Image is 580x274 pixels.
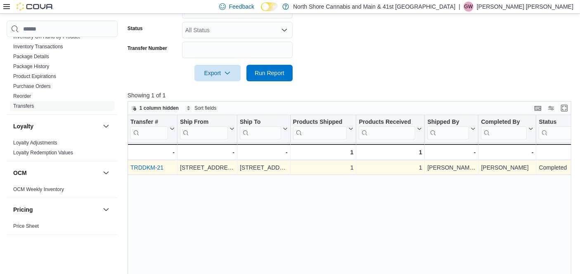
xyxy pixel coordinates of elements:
[130,118,175,139] button: Transfer #
[13,44,63,50] a: Inventory Transactions
[180,118,228,139] div: Ship From
[359,163,422,172] div: 1
[183,103,220,113] button: Sort fields
[13,63,49,70] span: Package History
[101,241,111,251] button: Products
[13,64,49,69] a: Package History
[130,118,168,126] div: Transfer #
[255,69,284,77] span: Run Report
[180,163,234,172] div: [STREET_ADDRESS][PERSON_NAME]
[293,163,353,172] div: 1
[481,118,527,126] div: Completed By
[13,73,56,79] a: Product Expirations
[427,118,469,139] div: Shipped By
[13,205,99,214] button: Pricing
[128,25,143,32] label: Status
[13,53,49,60] span: Package Details
[13,150,73,156] a: Loyalty Redemption Values
[13,122,33,130] h3: Loyalty
[481,163,533,172] div: [PERSON_NAME]
[533,103,543,113] button: Keyboard shortcuts
[240,118,281,139] div: Ship To
[13,205,33,214] h3: Pricing
[13,83,51,89] a: Purchase Orders
[7,138,118,161] div: Loyalty
[359,118,415,126] div: Products Received
[13,169,27,177] h3: OCM
[13,169,99,177] button: OCM
[427,118,469,126] div: Shipped By
[559,103,569,113] button: Enter fullscreen
[180,118,234,139] button: Ship From
[13,103,34,109] a: Transfers
[293,118,347,126] div: Products Shipped
[13,140,57,146] a: Loyalty Adjustments
[7,221,118,234] div: Pricing
[427,118,476,139] button: Shipped By
[128,91,576,99] p: Showing 1 of 1
[130,147,175,157] div: -
[13,93,31,99] a: Reorder
[539,147,580,157] div: -
[261,2,278,11] input: Dark Mode
[13,149,73,156] span: Loyalty Redemption Values
[459,2,460,12] p: |
[13,242,38,250] h3: Products
[13,83,51,90] span: Purchase Orders
[240,147,288,157] div: -
[101,121,111,131] button: Loyalty
[293,118,347,139] div: Products Shipped
[359,147,422,157] div: 1
[180,147,234,157] div: -
[13,223,39,229] a: Price Sheet
[481,118,533,139] button: Completed By
[130,164,163,171] a: TRDDKM-21
[194,65,241,81] button: Export
[293,2,455,12] p: North Shore Cannabis and Main & 41st [GEOGRAPHIC_DATA]
[539,118,573,126] div: Status
[13,43,63,50] span: Inventory Transactions
[128,103,182,113] button: 1 column hidden
[7,184,118,198] div: OCM
[481,147,533,157] div: -
[240,118,281,126] div: Ship To
[240,118,288,139] button: Ship To
[539,118,580,139] button: Status
[427,163,476,172] div: [PERSON_NAME] [PERSON_NAME]
[464,2,473,12] div: Griffin Wright
[180,118,228,126] div: Ship From
[101,205,111,215] button: Pricing
[539,163,580,172] div: Completed
[199,65,236,81] span: Export
[17,2,54,11] img: Cova
[427,147,476,157] div: -
[128,45,167,52] label: Transfer Number
[477,2,573,12] p: [PERSON_NAME] [PERSON_NAME]
[293,118,353,139] button: Products Shipped
[13,54,49,59] a: Package Details
[13,186,64,193] span: OCM Weekly Inventory
[546,103,556,113] button: Display options
[13,139,57,146] span: Loyalty Adjustments
[140,105,179,111] span: 1 column hidden
[246,65,293,81] button: Run Report
[281,27,288,33] button: Open list of options
[194,105,216,111] span: Sort fields
[13,187,64,192] a: OCM Weekly Inventory
[13,73,56,80] span: Product Expirations
[539,118,573,139] div: Status
[293,147,353,157] div: 1
[481,118,527,139] div: Completed By
[13,242,99,250] button: Products
[464,2,473,12] span: GW
[13,122,99,130] button: Loyalty
[130,118,168,139] div: Transfer Url
[229,2,254,11] span: Feedback
[359,118,422,139] button: Products Received
[240,163,288,172] div: [STREET_ADDRESS]
[359,118,415,139] div: Products Received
